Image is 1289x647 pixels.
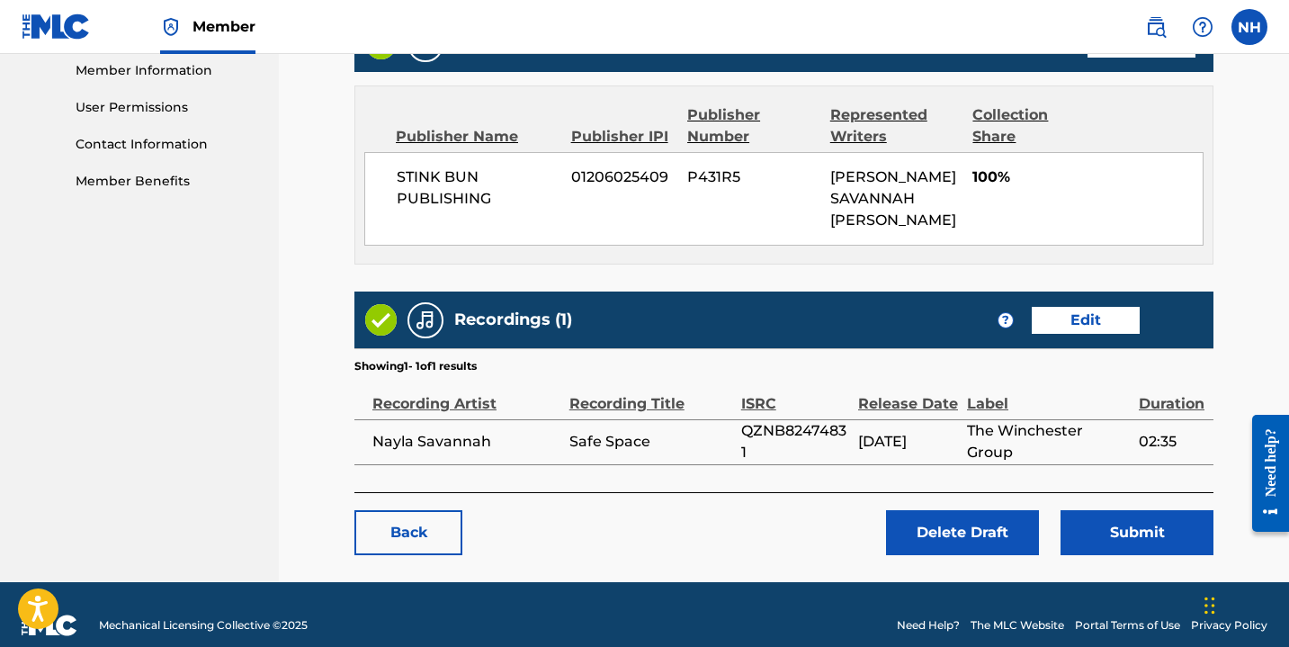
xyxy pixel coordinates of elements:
a: Member Benefits [76,172,257,191]
div: Release Date [858,374,958,415]
button: Delete Draft [886,510,1039,555]
span: Safe Space [569,431,732,453]
span: P431R5 [687,166,816,188]
a: Portal Terms of Use [1075,617,1180,634]
img: Top Rightsholder [160,16,182,38]
img: help [1192,16,1213,38]
div: Drag [1204,579,1215,633]
div: Help [1185,9,1221,45]
img: Valid [365,304,397,336]
span: ? [998,313,1013,328]
img: MLC Logo [22,13,91,40]
img: search [1145,16,1167,38]
p: Showing 1 - 1 of 1 results [354,358,477,374]
iframe: Chat Widget [1199,561,1289,647]
h5: Recordings (1) [454,310,572,330]
span: 01206025409 [571,166,674,188]
div: User Menu [1231,9,1267,45]
div: Collection Share [972,104,1094,148]
div: Represented Writers [830,104,960,148]
img: logo [22,615,77,636]
span: [PERSON_NAME] SAVANNAH [PERSON_NAME] [830,168,956,229]
div: Duration [1139,374,1204,415]
a: Privacy Policy [1191,617,1267,634]
img: Recordings [415,310,436,331]
a: Member Information [76,61,257,80]
button: Submit [1061,510,1213,555]
div: Recording Title [569,374,732,415]
a: The MLC Website [971,617,1064,634]
iframe: Resource Center [1239,401,1289,546]
a: Contact Information [76,135,257,154]
span: 02:35 [1139,431,1204,453]
a: Back [354,510,462,555]
span: 100% [972,166,1203,188]
span: Mechanical Licensing Collective © 2025 [99,617,308,634]
span: QZNB82474831 [741,420,849,463]
div: Label [967,374,1130,415]
a: User Permissions [76,98,257,117]
a: Edit [1032,307,1140,334]
span: STINK BUN PUBLISHING [397,166,558,210]
div: ISRC [741,374,849,415]
span: The Winchester Group [967,420,1130,463]
a: Need Help? [897,617,960,634]
div: Recording Artist [372,374,560,415]
div: Publisher Name [396,126,558,148]
div: Publisher Number [687,104,817,148]
div: Publisher IPI [571,126,674,148]
span: Member [192,16,255,37]
span: Nayla Savannah [372,431,560,453]
a: Public Search [1138,9,1174,45]
span: [DATE] [858,431,958,453]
